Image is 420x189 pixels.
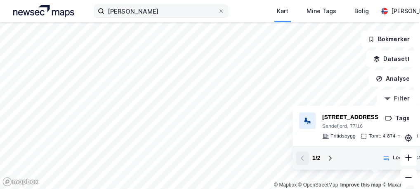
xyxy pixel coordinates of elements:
a: Mapbox [274,182,297,188]
a: Improve this map [340,182,381,188]
button: Filter [377,90,417,107]
a: OpenStreetMap [298,182,338,188]
button: Datasett [366,51,417,67]
img: logo.a4113a55bc3d86da70a041830d287a7e.svg [13,5,74,17]
button: Tags [378,110,417,126]
div: Bolig [354,6,369,16]
input: Søk på adresse, matrikkel, gårdeiere, leietakere eller personer [104,5,218,17]
div: Kart [277,6,288,16]
button: Bokmerker [361,31,417,47]
div: Tomt: 4 874 ㎡ [369,133,402,140]
div: Fritidsbygg [330,133,356,140]
button: Analyse [369,70,417,87]
a: Mapbox homepage [2,177,39,187]
div: 1 / 2 [312,153,320,163]
iframe: Chat Widget [379,149,420,189]
div: Mine Tags [307,6,336,16]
